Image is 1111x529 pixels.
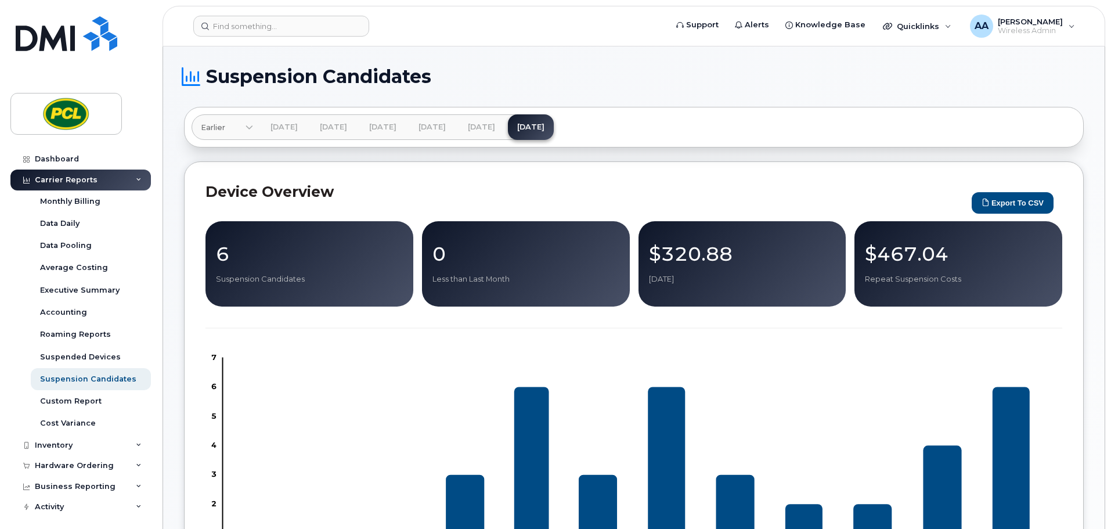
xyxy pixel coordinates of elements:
p: Less than Last Month [432,274,619,285]
tspan: 3 [211,470,217,479]
a: [DATE] [459,114,504,140]
tspan: 5 [211,411,217,420]
p: Repeat Suspension Costs [865,274,1052,285]
a: [DATE] [409,114,455,140]
p: $320.88 [649,243,836,264]
button: Export to CSV [972,192,1054,214]
p: 0 [432,243,619,264]
tspan: 7 [211,352,217,362]
tspan: 6 [211,382,217,391]
p: $467.04 [865,243,1052,264]
p: [DATE] [649,274,836,285]
tspan: 2 [211,499,217,508]
span: Earlier [201,122,225,133]
tspan: 4 [211,440,217,449]
a: Earlier [192,114,253,140]
a: [DATE] [311,114,356,140]
a: [DATE] [508,114,554,140]
h2: Device Overview [205,183,966,200]
a: [DATE] [360,114,406,140]
a: [DATE] [261,114,307,140]
span: Suspension Candidates [206,68,431,85]
p: Suspension Candidates [216,274,403,285]
p: 6 [216,243,403,264]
